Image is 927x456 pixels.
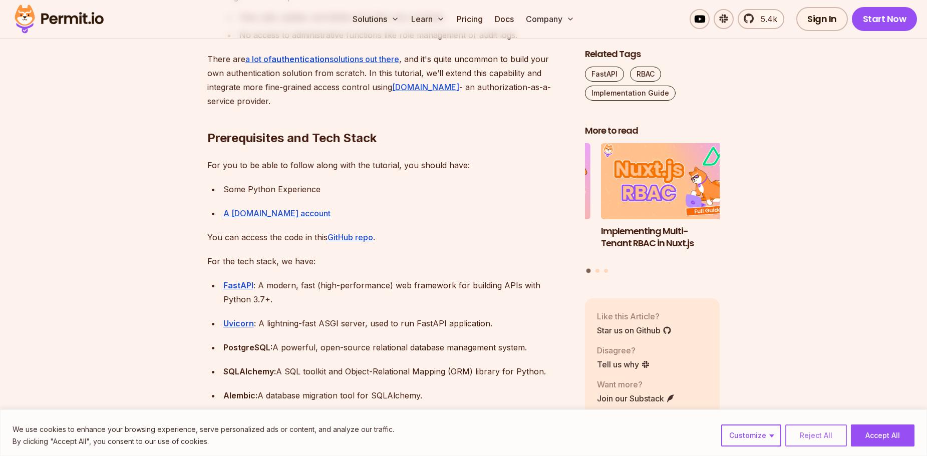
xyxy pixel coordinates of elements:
[392,82,459,92] a: [DOMAIN_NAME]
[851,424,914,446] button: Accept All
[455,143,590,262] li: 3 of 3
[407,9,449,29] button: Learn
[207,254,569,268] p: For the tech stack, we have:
[10,2,108,36] img: Permit logo
[223,318,254,328] a: Uvicorn
[223,388,569,402] div: A database migration tool for SQLAlchemy.
[601,143,736,262] a: Implementing Multi-Tenant RBAC in Nuxt.jsImplementing Multi-Tenant RBAC in Nuxt.js
[223,364,569,378] div: A SQL toolkit and Object-Relational Mapping (ORM) library for Python.
[597,392,675,404] a: Join our Substack
[597,358,650,370] a: Tell us why
[245,54,399,64] a: a lot ofauthenticationsolutions out there
[328,232,373,242] a: GitHub repo
[755,13,777,25] span: 5.4k
[13,435,394,447] p: By clicking "Accept All", you consent to our use of cookies.
[207,158,569,172] p: For you to be able to follow along with the tutorial, you should have:
[604,268,608,272] button: Go to slide 3
[223,280,253,290] a: FastAPI
[207,52,569,108] p: There are , and it's quite uncommon to build your own authentication solution from scratch. In th...
[738,9,784,29] a: 5.4k
[491,9,518,29] a: Docs
[207,230,569,244] p: You can access the code in this .
[223,208,331,218] a: A [DOMAIN_NAME] account
[585,143,720,274] div: Posts
[223,316,569,330] div: : A lightning-fast ASGI server, used to run FastAPI application.
[630,67,661,82] a: RBAC
[349,9,403,29] button: Solutions
[796,7,848,31] a: Sign In
[13,423,394,435] p: We use cookies to enhance your browsing experience, serve personalized ads or content, and analyz...
[522,9,578,29] button: Company
[852,7,917,31] a: Start Now
[585,86,676,101] a: Implementation Guide
[585,48,720,61] h2: Related Tags
[597,344,650,356] p: Disagree?
[223,342,272,352] strong: PostgreSQL:
[223,366,276,376] strong: SQLAlchemy:
[453,9,487,29] a: Pricing
[223,278,569,306] div: : A modern, fast (high-performance) web framework for building APIs with Python 3.7+.
[597,310,672,322] p: Like this Article?
[601,143,736,219] img: Implementing Multi-Tenant RBAC in Nuxt.js
[455,225,590,262] h3: Policy-Based Access Control (PBAC) Isn’t as Great as You Think
[585,125,720,137] h2: More to read
[271,54,330,64] strong: authentication
[207,90,569,146] h2: Prerequisites and Tech Stack
[455,143,590,219] img: Policy-Based Access Control (PBAC) Isn’t as Great as You Think
[597,324,672,336] a: Star us on Github
[223,390,257,400] strong: Alembic:
[721,424,781,446] button: Customize
[601,225,736,250] h3: Implementing Multi-Tenant RBAC in Nuxt.js
[595,268,599,272] button: Go to slide 2
[223,182,569,196] div: Some Python Experience
[586,268,591,273] button: Go to slide 1
[785,424,847,446] button: Reject All
[597,378,675,390] p: Want more?
[601,143,736,262] li: 1 of 3
[223,340,569,354] div: A powerful, open-source relational database management system.
[585,67,624,82] a: FastAPI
